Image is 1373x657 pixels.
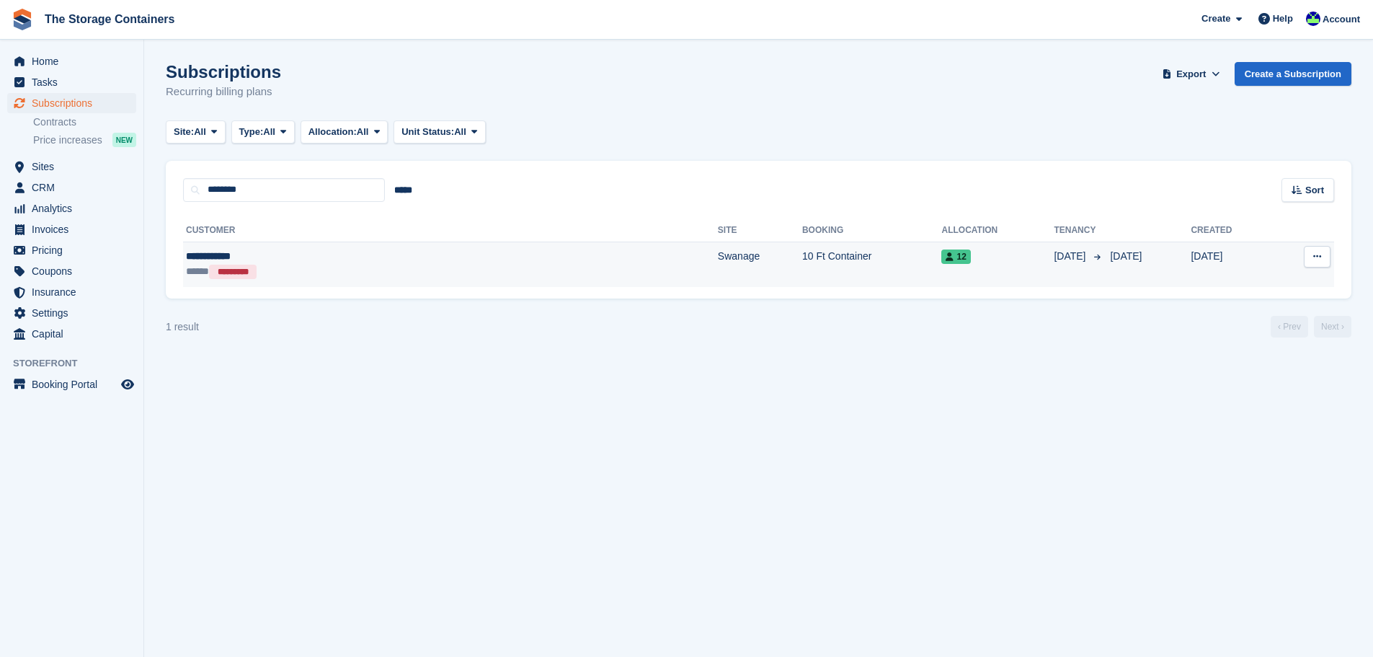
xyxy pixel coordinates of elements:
span: Create [1201,12,1230,26]
span: Home [32,51,118,71]
img: stora-icon-8386f47178a22dfd0bd8f6a31ec36ba5ce8667c1dd55bd0f319d3a0aa187defe.svg [12,9,33,30]
span: Settings [32,303,118,323]
span: Subscriptions [32,93,118,113]
th: Created [1191,219,1274,242]
th: Site [718,219,802,242]
button: Unit Status: All [394,120,485,144]
span: Insurance [32,282,118,302]
a: menu [7,374,136,394]
a: menu [7,324,136,344]
div: 1 result [166,319,199,335]
a: menu [7,303,136,323]
h1: Subscriptions [166,62,281,81]
span: Invoices [32,219,118,239]
button: Type: All [231,120,295,144]
span: Price increases [33,133,102,147]
span: All [454,125,466,139]
span: All [357,125,369,139]
span: Analytics [32,198,118,219]
th: Allocation [941,219,1054,242]
span: Booking Portal [32,374,118,394]
span: Tasks [32,72,118,92]
th: Booking [802,219,942,242]
span: Pricing [32,240,118,260]
a: menu [7,240,136,260]
span: Unit Status: [401,125,454,139]
span: CRM [32,177,118,198]
a: menu [7,198,136,219]
span: Allocation: [308,125,357,139]
button: Export [1160,62,1223,86]
p: Recurring billing plans [166,84,281,100]
img: Stacy Williams [1306,12,1320,26]
span: Help [1273,12,1293,26]
span: Export [1176,67,1206,81]
span: Storefront [13,356,143,371]
span: Capital [32,324,118,344]
a: Price increases NEW [33,132,136,148]
button: Site: All [166,120,226,144]
a: Contracts [33,115,136,129]
a: Next [1314,316,1351,338]
span: Coupons [32,261,118,281]
a: Create a Subscription [1235,62,1351,86]
button: Allocation: All [301,120,388,144]
a: The Storage Containers [39,7,180,31]
th: Tenancy [1054,219,1104,242]
a: menu [7,156,136,177]
a: menu [7,261,136,281]
th: Customer [183,219,718,242]
a: menu [7,282,136,302]
a: menu [7,93,136,113]
span: Site: [174,125,194,139]
nav: Page [1268,316,1354,338]
a: menu [7,72,136,92]
td: 10 Ft Container [802,242,942,287]
div: NEW [112,133,136,147]
span: [DATE] [1110,250,1142,262]
span: [DATE] [1054,249,1088,264]
span: All [194,125,206,139]
td: [DATE] [1191,242,1274,287]
a: menu [7,177,136,198]
span: Sort [1305,183,1324,198]
span: 12 [941,250,970,264]
span: Account [1323,12,1360,27]
span: Type: [239,125,264,139]
a: menu [7,219,136,239]
a: Previous [1271,316,1308,338]
a: menu [7,51,136,71]
span: All [263,125,275,139]
td: Swanage [718,242,802,287]
a: Preview store [119,376,136,393]
span: Sites [32,156,118,177]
